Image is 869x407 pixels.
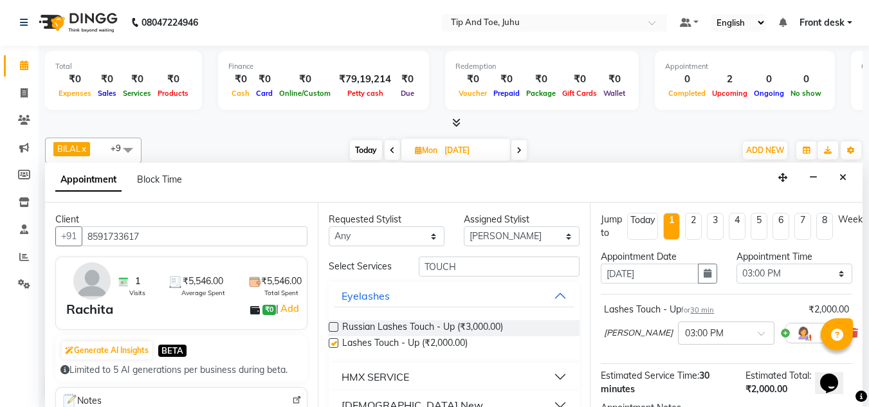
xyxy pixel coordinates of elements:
[604,303,714,316] div: Lashes Touch - Up
[729,213,746,240] li: 4
[838,213,867,226] div: Weeks
[55,89,95,98] span: Expenses
[751,72,787,87] div: 0
[120,89,154,98] span: Services
[111,143,131,153] span: +9
[746,383,787,395] span: ₹2,000.00
[342,369,409,384] div: HMX SERVICE
[66,300,113,319] div: Rachita
[57,143,80,154] span: BILAL
[228,72,253,87] div: ₹0
[261,275,302,288] span: ₹5,546.00
[455,89,490,98] span: Voucher
[62,341,152,359] button: Generate AI Insights
[55,61,192,72] div: Total
[665,72,709,87] div: 0
[455,61,628,72] div: Redemption
[665,89,709,98] span: Completed
[800,16,845,30] span: Front desk
[82,226,307,246] input: Search by Name/Mobile/Email/Code
[253,89,276,98] span: Card
[685,213,702,240] li: 2
[154,89,192,98] span: Products
[412,145,441,155] span: Mon
[834,168,852,188] button: Close
[746,370,811,381] span: Estimated Total:
[490,89,523,98] span: Prepaid
[601,264,698,284] input: yyyy-mm-dd
[276,301,301,316] span: |
[787,89,825,98] span: No show
[663,213,680,240] li: 1
[523,72,559,87] div: ₹0
[120,72,154,87] div: ₹0
[787,72,825,87] div: 0
[350,140,382,160] span: Today
[523,89,559,98] span: Package
[455,72,490,87] div: ₹0
[600,89,628,98] span: Wallet
[264,288,298,298] span: Total Spent
[319,260,409,273] div: Select Services
[228,61,419,72] div: Finance
[334,365,575,388] button: HMX SERVICE
[55,226,82,246] button: +91
[33,5,121,41] img: logo
[60,363,302,377] div: Limited to 5 AI generations per business during beta.
[342,320,503,336] span: Russian Lashes Touch - Up (₹3,000.00)
[73,262,111,300] img: avatar
[334,72,396,87] div: ₹79,19,214
[464,213,580,226] div: Assigned Stylist
[95,72,120,87] div: ₹0
[276,72,334,87] div: ₹0
[736,250,852,264] div: Appointment Time
[129,288,145,298] span: Visits
[441,141,505,160] input: 2025-09-08
[809,303,849,316] div: ₹2,000.00
[154,72,192,87] div: ₹0
[181,288,225,298] span: Average Spent
[690,305,714,314] span: 30 min
[334,284,575,307] button: Eyelashes
[709,72,751,87] div: 2
[604,327,673,339] span: [PERSON_NAME]
[142,5,198,41] b: 08047224946
[329,213,444,226] div: Requested Stylist
[707,213,724,240] li: 3
[396,72,419,87] div: ₹0
[796,325,811,341] img: Hairdresser.png
[665,61,825,72] div: Appointment
[95,89,120,98] span: Sales
[743,141,787,159] button: ADD NEW
[80,143,86,154] a: x
[183,275,223,288] span: ₹5,546.00
[709,89,751,98] span: Upcoming
[137,174,182,185] span: Block Time
[773,213,789,240] li: 6
[342,288,390,303] div: Eyelashes
[601,370,699,381] span: Estimated Service Time:
[630,213,655,227] div: Today
[751,213,767,240] li: 5
[55,213,307,226] div: Client
[279,301,301,316] a: Add
[746,145,784,155] span: ADD NEW
[253,72,276,87] div: ₹0
[55,72,95,87] div: ₹0
[681,305,714,314] small: for
[398,89,417,98] span: Due
[601,213,622,240] div: Jump to
[344,89,387,98] span: Petty cash
[276,89,334,98] span: Online/Custom
[559,72,600,87] div: ₹0
[794,213,811,240] li: 7
[55,168,122,192] span: Appointment
[601,250,717,264] div: Appointment Date
[490,72,523,87] div: ₹0
[228,89,253,98] span: Cash
[262,305,276,315] span: ₹0
[815,356,856,394] iframe: chat widget
[819,325,834,341] img: Interior.png
[751,89,787,98] span: Ongoing
[342,336,468,352] span: Lashes Touch - Up (₹2,000.00)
